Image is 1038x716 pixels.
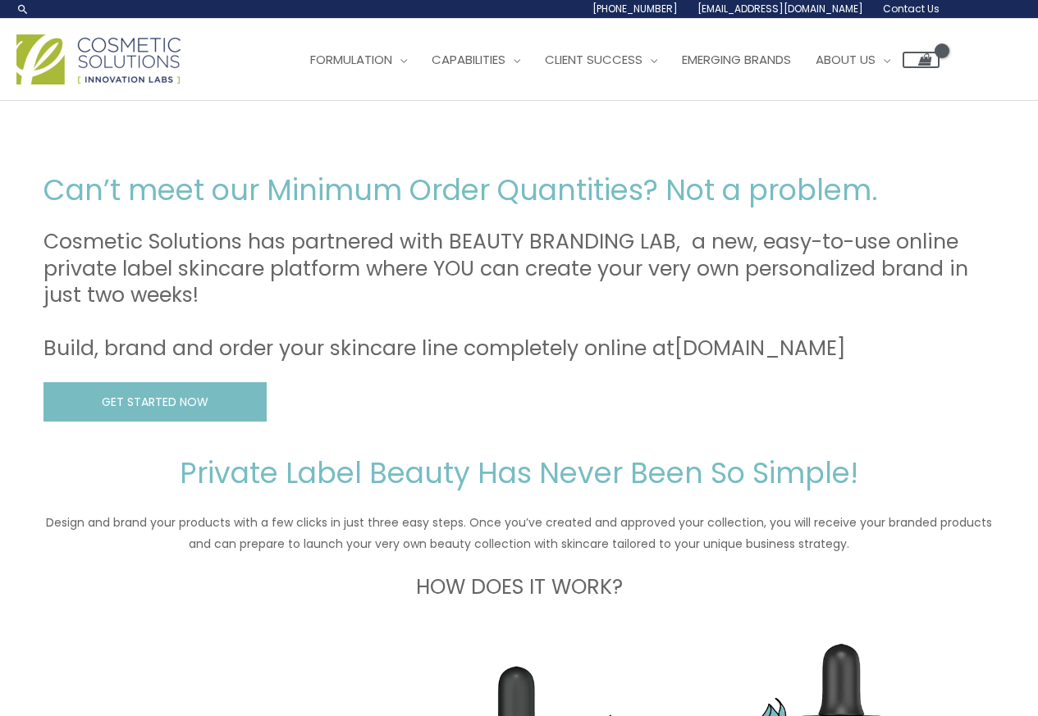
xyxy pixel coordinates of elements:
p: Design and brand your products with a few clicks in just three easy steps. Once you’ve created an... [43,512,995,554]
h3: HOW DOES IT WORK? [43,574,995,601]
a: GET STARTED NOW [43,382,267,422]
span: [PHONE_NUMBER] [592,2,678,16]
a: Formulation [298,35,419,84]
h2: Can’t meet our Minimum Order Quantities? Not a problem. [43,171,995,209]
a: View Shopping Cart, empty [903,52,940,68]
span: Formulation [310,51,392,68]
h2: Private Label Beauty Has Never Been So Simple! [43,454,995,492]
span: [EMAIL_ADDRESS][DOMAIN_NAME] [697,2,863,16]
a: Client Success [533,35,670,84]
h3: Cosmetic Solutions has partnered with BEAUTY BRANDING LAB, a new, easy-to-use online private labe... [43,229,995,363]
a: Capabilities [419,35,533,84]
a: About Us [803,35,903,84]
nav: Site Navigation [286,35,940,84]
a: [DOMAIN_NAME] [674,334,846,363]
a: Search icon link [16,2,30,16]
span: About Us [816,51,876,68]
a: Emerging Brands [670,35,803,84]
img: Cosmetic Solutions Logo [16,34,181,84]
span: Emerging Brands [682,51,791,68]
span: Contact Us [883,2,940,16]
span: Capabilities [432,51,505,68]
span: Client Success [545,51,642,68]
